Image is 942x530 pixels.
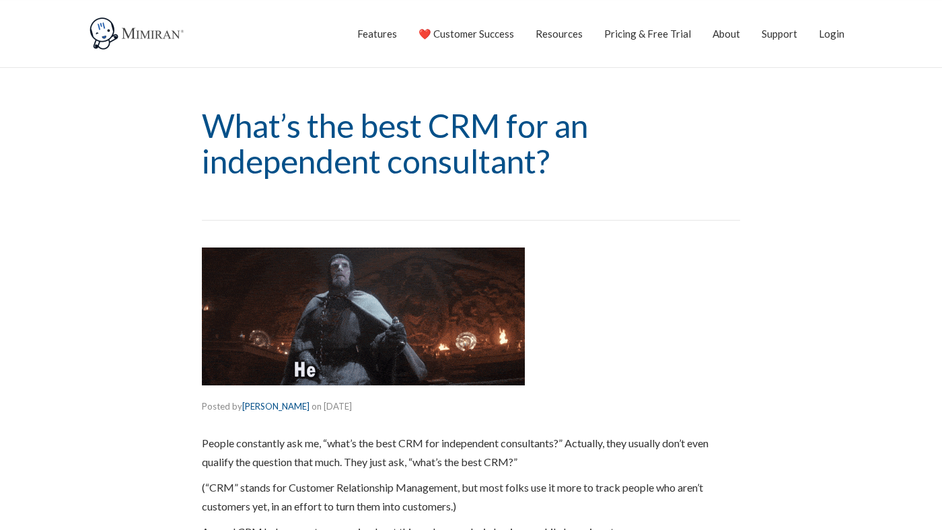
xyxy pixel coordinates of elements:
a: Resources [536,17,583,50]
span: on [312,401,322,412]
img: best CRM for solo consultants-- don't choose poorly [202,248,525,385]
a: About [713,17,740,50]
a: Features [357,17,397,50]
a: ❤️ Customer Success [419,17,514,50]
h1: What’s the best CRM for an independent consultant? [202,108,740,180]
a: [PERSON_NAME] [242,401,310,412]
time: [DATE] [324,401,352,412]
p: (“CRM” stands for Customer Relationship Management, but most folks use it more to track people wh... [202,478,740,516]
a: Login [819,17,844,50]
p: People constantly ask me, “what’s the best CRM for independent consultants?” Actually, they usual... [202,434,740,471]
a: Pricing & Free Trial [604,17,691,50]
span: Posted by [202,401,310,412]
img: Mimiran CRM [87,17,188,50]
a: Support [762,17,797,50]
